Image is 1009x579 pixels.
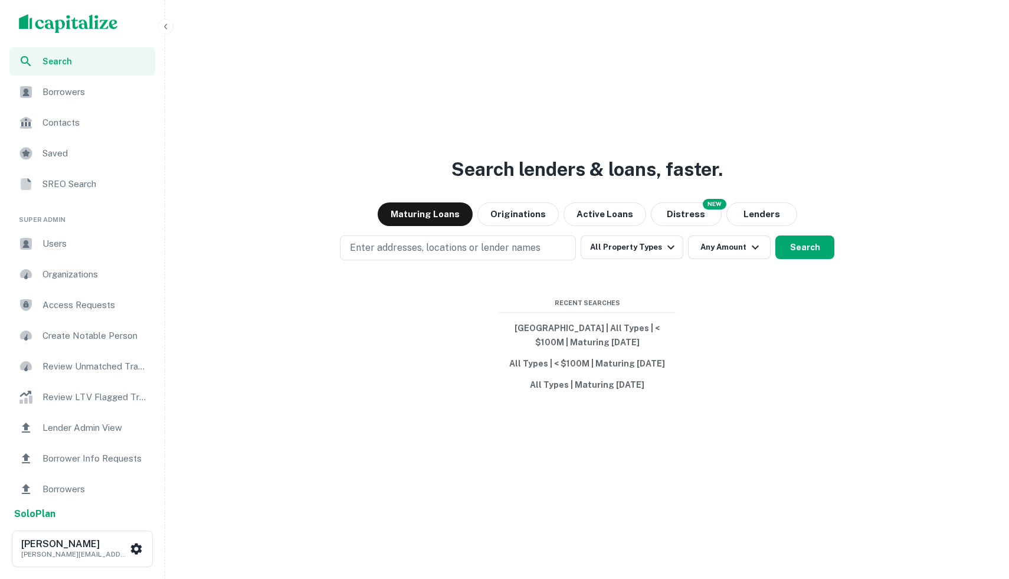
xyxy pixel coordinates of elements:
a: Borrowers [9,78,155,106]
a: Search [9,47,155,76]
span: SREO Search [42,177,148,191]
p: [PERSON_NAME][EMAIL_ADDRESS][PERSON_NAME][DOMAIN_NAME] [21,549,127,560]
button: All Types | < $100M | Maturing [DATE] [499,353,676,374]
span: Access Requests [42,298,148,312]
button: Any Amount [688,235,771,259]
div: NEW [703,199,726,210]
p: Enter addresses, locations or lender names [350,241,540,255]
button: [GEOGRAPHIC_DATA] | All Types | < $100M | Maturing [DATE] [499,318,676,353]
a: Organizations [9,260,155,289]
span: Borrowers [42,482,148,496]
img: capitalize-logo.png [19,14,118,33]
span: Borrowers [42,85,148,99]
a: Create Notable Person [9,322,155,350]
span: Saved [42,146,148,161]
button: Search distressed loans with lien and other non-mortgage details. [651,202,722,226]
button: Active Loans [564,202,646,226]
a: Review Unmatched Transactions [9,352,155,381]
a: Lender Admin View [9,414,155,442]
span: Review Unmatched Transactions [42,359,148,374]
a: Contacts [9,109,155,137]
span: Contacts [42,116,148,130]
a: Borrowers [9,475,155,503]
a: SoloPlan [14,507,55,521]
span: Create Notable Person [42,329,148,343]
a: Saved [9,139,155,168]
button: Maturing Loans [378,202,473,226]
strong: Solo Plan [14,508,55,519]
h6: [PERSON_NAME] [21,539,127,549]
a: Access Requests [9,291,155,319]
a: SREO Search [9,170,155,198]
span: Organizations [42,267,148,282]
button: Originations [477,202,559,226]
span: Recent Searches [499,298,676,308]
span: Users [42,237,148,251]
a: Users [9,230,155,258]
span: Review LTV Flagged Transactions [42,390,148,404]
span: Lender Admin View [42,421,148,435]
button: All Property Types [581,235,683,259]
a: Review LTV Flagged Transactions [9,383,155,411]
button: Lenders [726,202,797,226]
span: Borrower Info Requests [42,452,148,466]
button: Search [775,235,834,259]
li: Super Admin [9,201,155,230]
span: Search [42,55,148,68]
iframe: Chat Widget [950,485,1009,541]
button: [PERSON_NAME][PERSON_NAME][EMAIL_ADDRESS][PERSON_NAME][DOMAIN_NAME] [12,531,153,567]
button: All Types | Maturing [DATE] [499,374,676,395]
button: Enter addresses, locations or lender names [340,235,576,260]
h3: Search lenders & loans, faster. [451,155,723,184]
a: Borrower Info Requests [9,444,155,473]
